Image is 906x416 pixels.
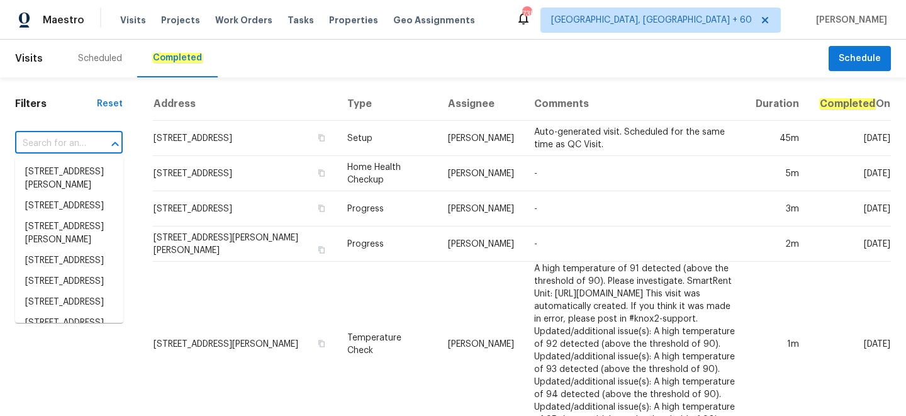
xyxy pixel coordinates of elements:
span: Properties [329,14,378,26]
td: 45m [746,121,809,156]
span: Tasks [288,16,314,25]
li: [STREET_ADDRESS] [15,271,123,292]
li: [STREET_ADDRESS][PERSON_NAME] [15,313,123,347]
li: [STREET_ADDRESS][PERSON_NAME] [15,162,123,196]
button: Copy Address [316,167,327,179]
td: Setup [337,121,438,156]
div: 735 [522,8,531,20]
th: Address [153,87,337,121]
td: [PERSON_NAME] [438,156,524,191]
input: Search for an address... [15,134,87,154]
span: Work Orders [215,14,272,26]
td: Home Health Checkup [337,156,438,191]
td: [STREET_ADDRESS] [153,191,337,227]
button: Copy Address [316,132,327,143]
td: [PERSON_NAME] [438,121,524,156]
button: Copy Address [316,244,327,256]
td: [PERSON_NAME] [438,227,524,262]
td: - [524,191,746,227]
h1: Filters [15,98,97,110]
em: Completed [819,98,876,110]
span: Projects [161,14,200,26]
button: Copy Address [316,203,327,214]
td: [DATE] [809,191,891,227]
th: Comments [524,87,746,121]
span: Maestro [43,14,84,26]
td: 5m [746,156,809,191]
td: - [524,156,746,191]
th: On [809,87,891,121]
td: [DATE] [809,227,891,262]
td: 2m [746,227,809,262]
button: Copy Address [316,338,327,349]
span: Schedule [839,51,881,67]
td: [STREET_ADDRESS] [153,156,337,191]
td: [DATE] [809,156,891,191]
span: Geo Assignments [393,14,475,26]
th: Duration [746,87,809,121]
td: Auto-generated visit. Scheduled for the same time as QC Visit. [524,121,746,156]
li: [STREET_ADDRESS] [15,250,123,271]
span: Visits [120,14,146,26]
td: - [524,227,746,262]
td: [PERSON_NAME] [438,191,524,227]
li: [STREET_ADDRESS] [15,196,123,216]
li: [STREET_ADDRESS][PERSON_NAME] [15,216,123,250]
td: Progress [337,227,438,262]
span: Visits [15,45,43,72]
td: [STREET_ADDRESS] [153,121,337,156]
span: [PERSON_NAME] [811,14,887,26]
th: Assignee [438,87,524,121]
li: [STREET_ADDRESS] [15,292,123,313]
button: Schedule [829,46,891,72]
div: Reset [97,98,123,110]
td: [DATE] [809,121,891,156]
em: Completed [152,53,203,63]
th: Type [337,87,438,121]
td: 3m [746,191,809,227]
td: Progress [337,191,438,227]
td: [STREET_ADDRESS][PERSON_NAME][PERSON_NAME] [153,227,337,262]
span: [GEOGRAPHIC_DATA], [GEOGRAPHIC_DATA] + 60 [551,14,752,26]
div: Scheduled [78,52,122,65]
button: Close [106,135,124,153]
